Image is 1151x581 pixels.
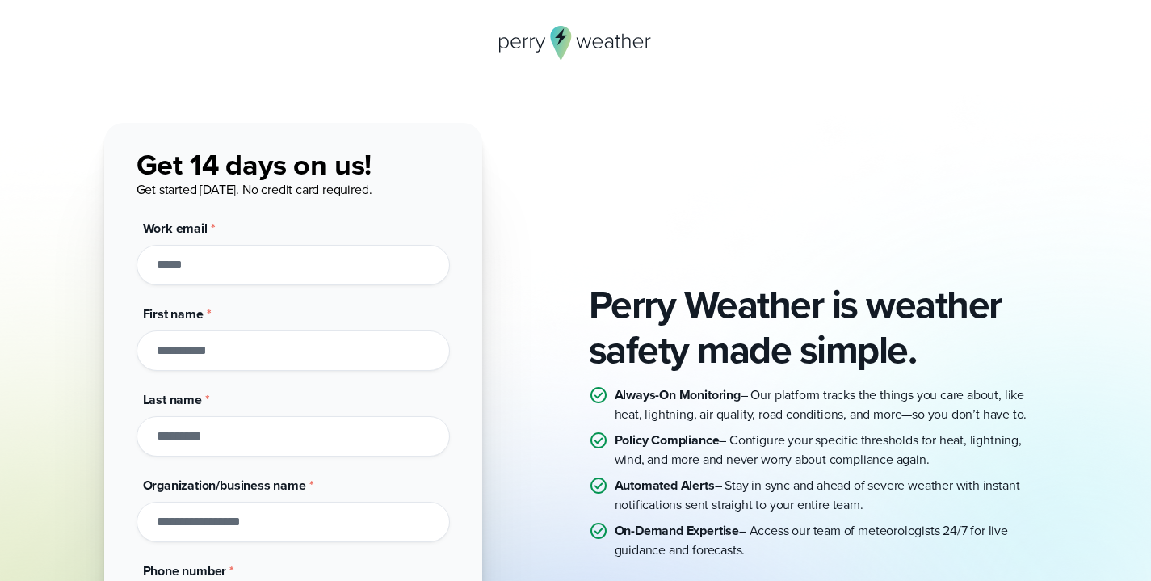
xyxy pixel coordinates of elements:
[615,385,1048,424] p: – Our platform tracks the things you care about, like heat, lightning, air quality, road conditio...
[137,143,372,186] span: Get 14 days on us!
[137,180,372,199] span: Get started [DATE]. No credit card required.
[615,431,1048,469] p: – Configure your specific thresholds for heat, lightning, wind, and more and never worry about co...
[143,390,202,409] span: Last name
[615,431,720,449] strong: Policy Compliance
[615,521,740,540] strong: On-Demand Expertise
[143,219,208,238] span: Work email
[615,521,1048,560] p: – Access our team of meteorologists 24/7 for live guidance and forecasts.
[589,282,1048,373] h2: Perry Weather is weather safety made simple.
[615,385,741,404] strong: Always-On Monitoring
[143,562,227,580] span: Phone number
[615,476,1048,515] p: – Stay in sync and ahead of severe weather with instant notifications sent straight to your entir...
[143,476,306,495] span: Organization/business name
[143,305,204,323] span: First name
[615,476,715,495] strong: Automated Alerts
